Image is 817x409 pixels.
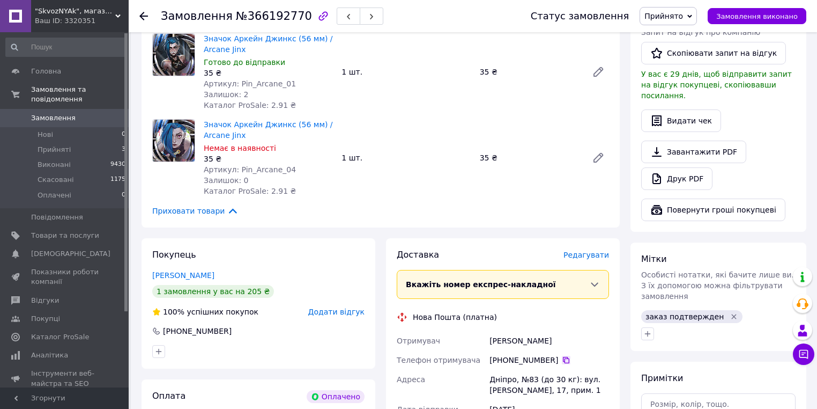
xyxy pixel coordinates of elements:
span: Головна [31,67,61,76]
div: [PHONE_NUMBER] [162,326,233,337]
span: Покупець [152,250,196,260]
a: [PERSON_NAME] [152,271,214,280]
span: Телефон отримувача [397,356,480,364]
span: заказ подтвержден [645,312,724,321]
div: 35 ₴ [204,154,333,164]
div: Дніпро, №83 (до 30 кг): вул. [PERSON_NAME], 17, прим. 1 [487,370,611,400]
span: Прийняті [38,145,71,155]
span: Особисті нотатки, які бачите лише ви. З їх допомогою можна фільтрувати замовлення [641,271,794,301]
span: №366192770 [236,10,312,23]
span: Адреса [397,375,425,384]
button: Видати чек [641,109,721,132]
span: Виконані [38,160,71,170]
span: Немає в наявності [204,144,276,152]
button: Чат з покупцем [793,344,814,365]
div: Ваш ID: 3320351 [35,16,129,26]
span: 0 [122,130,125,140]
span: Замовлення виконано [716,12,798,20]
div: [PHONE_NUMBER] [489,355,609,366]
img: Значок Аркейн Джинкс (56 мм) / Arcane Jinx [153,120,195,162]
a: Редагувати [588,61,609,83]
span: Додати відгук [308,308,365,316]
span: 9430 [110,160,125,170]
span: 1175 [110,175,125,185]
span: Приховати товари [152,205,239,217]
span: Покупці [31,314,60,324]
span: Каталог ProSale: 2.91 ₴ [204,101,296,109]
div: 1 шт. [337,150,475,165]
div: Нова Пошта (платна) [410,312,500,323]
a: Редагувати [588,147,609,169]
span: Доставка [397,250,439,260]
button: Замовлення виконано [708,8,806,24]
div: 1 шт. [337,64,475,79]
span: Товари та послуги [31,231,99,240]
div: успішних покупок [152,306,258,317]
span: Відгуки [31,296,59,305]
a: Значок Аркейн Джинкс (56 мм) / Arcane Jinx [204,34,333,54]
img: Значок Аркейн Джинкс (56 мм) / Arcane Jinx [153,34,195,76]
div: Статус замовлення [531,11,629,21]
span: Каталог ProSale [31,332,89,342]
span: Скасовані [38,175,74,185]
span: 3 [122,145,125,155]
span: "SkvozNYAk", магазин аніме, манґи та коміксів [35,6,115,16]
button: Повернути гроші покупцеві [641,199,785,221]
button: Скопіювати запит на відгук [641,42,786,64]
span: Каталог ProSale: 2.91 ₴ [204,187,296,195]
span: [DEMOGRAPHIC_DATA] [31,249,110,259]
span: Оплата [152,391,185,401]
span: Залишок: 2 [204,90,249,99]
span: 0 [122,191,125,200]
span: У вас є 29 днів, щоб відправити запит на відгук покупцеві, скопіювавши посилання. [641,70,792,100]
span: Артикул: Pin_Arcane_04 [204,165,296,174]
div: 35 ₴ [476,64,583,79]
span: Вкажіть номер експрес-накладної [406,280,556,289]
div: 35 ₴ [476,150,583,165]
input: Пошук [5,38,127,57]
span: Редагувати [563,251,609,259]
span: Інструменти веб-майстра та SEO [31,369,99,388]
span: Готово до відправки [204,58,285,67]
div: [PERSON_NAME] [487,331,611,350]
span: Аналітика [31,350,68,360]
div: 1 замовлення у вас на 205 ₴ [152,285,274,298]
a: Завантажити PDF [641,141,746,163]
span: Замовлення та повідомлення [31,85,129,104]
span: 100% [163,308,184,316]
a: Друк PDF [641,167,712,190]
span: Отримувач [397,337,440,345]
span: Залишок: 0 [204,176,249,185]
span: Замовлення [161,10,233,23]
span: Повідомлення [31,213,83,222]
div: 35 ₴ [204,68,333,78]
svg: Видалити мітку [730,312,738,321]
span: Нові [38,130,53,140]
span: Артикул: Pin_Arcane_01 [204,79,296,88]
span: Показники роботи компанії [31,267,99,287]
a: Значок Аркейн Джинкс (56 мм) / Arcane Jinx [204,120,333,140]
span: Оплачені [38,191,71,200]
span: Прийнято [644,12,683,20]
span: Запит на відгук про компанію [641,28,760,36]
span: Замовлення [31,113,76,123]
span: Примітки [641,373,683,383]
div: Повернутися назад [139,11,148,21]
span: Мітки [641,254,667,264]
div: Оплачено [307,390,365,403]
